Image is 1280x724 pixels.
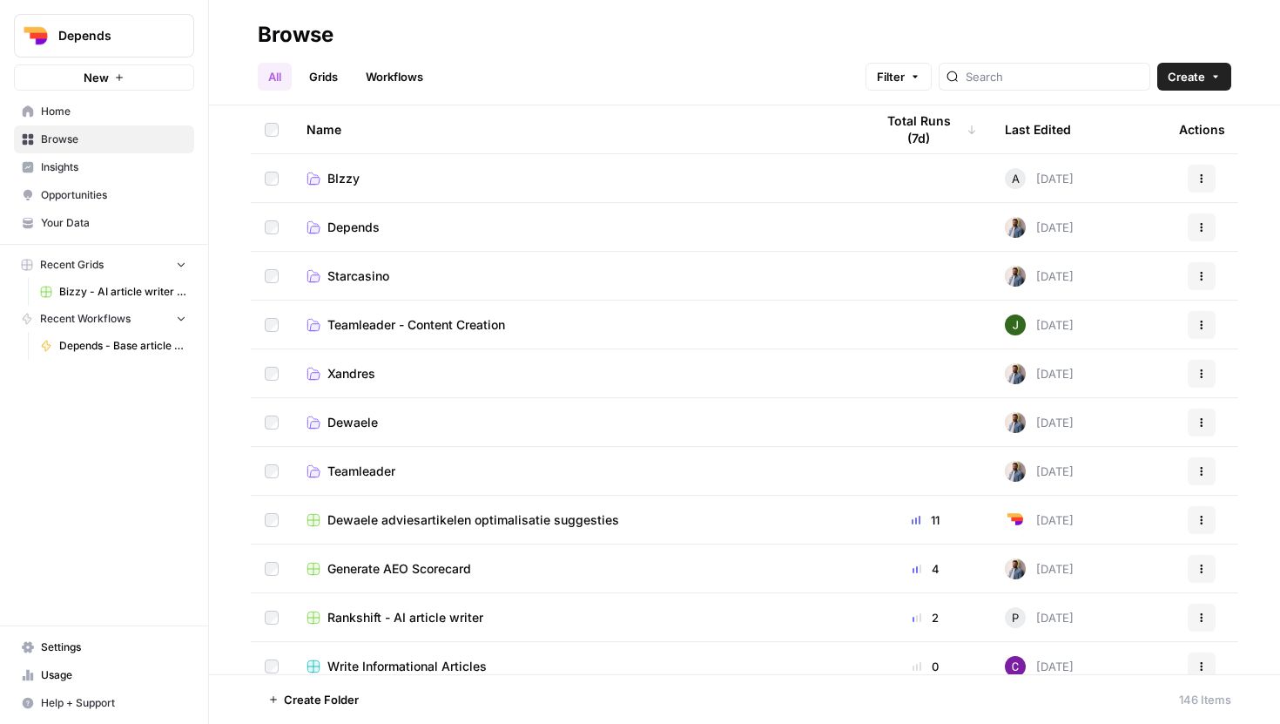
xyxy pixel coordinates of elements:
[355,63,434,91] a: Workflows
[1005,217,1026,238] img: 542af2wjek5zirkck3dd1n2hljhm
[1012,609,1019,626] span: P
[327,609,483,626] span: Rankshift - AI article writer
[307,560,846,578] a: Generate AEO Scorecard
[874,560,977,578] div: 4
[14,633,194,661] a: Settings
[32,278,194,306] a: Bizzy - AI article writer (from scratch)
[32,332,194,360] a: Depends - Base article writer
[41,639,186,655] span: Settings
[327,170,360,187] span: BIzzy
[1005,105,1071,153] div: Last Edited
[20,20,51,51] img: Depends Logo
[1005,363,1074,384] div: [DATE]
[1005,168,1074,189] div: [DATE]
[1005,315,1026,335] img: ibvp2fn0xxp1avljsga1xqf48l9o
[1005,558,1026,579] img: 542af2wjek5zirkck3dd1n2hljhm
[284,691,359,708] span: Create Folder
[1157,63,1231,91] button: Create
[327,658,487,675] span: Write Informational Articles
[41,695,186,711] span: Help + Support
[59,338,186,354] span: Depends - Base article writer
[299,63,348,91] a: Grids
[41,159,186,175] span: Insights
[58,27,164,44] span: Depends
[307,463,846,480] a: Teamleader
[14,125,194,153] a: Browse
[41,215,186,231] span: Your Data
[1168,68,1205,85] span: Create
[1005,217,1074,238] div: [DATE]
[258,21,333,49] div: Browse
[14,689,194,717] button: Help + Support
[1005,656,1026,677] img: pztarfhstn1c64xktqzc4g5rzd74
[327,267,389,285] span: Starcasino
[1005,363,1026,384] img: 542af2wjek5zirkck3dd1n2hljhm
[307,170,846,187] a: BIzzy
[307,316,846,334] a: Teamleader - Content Creation
[14,64,194,91] button: New
[966,68,1142,85] input: Search
[41,104,186,119] span: Home
[1005,461,1074,482] div: [DATE]
[41,667,186,683] span: Usage
[874,658,977,675] div: 0
[307,609,846,626] a: Rankshift - AI article writer
[14,14,194,58] button: Workspace: Depends
[258,686,369,714] button: Create Folder
[307,658,846,675] a: Write Informational Articles
[327,560,471,578] span: Generate AEO Scorecard
[14,306,194,332] button: Recent Workflows
[1005,315,1074,335] div: [DATE]
[877,68,905,85] span: Filter
[59,284,186,300] span: Bizzy - AI article writer (from scratch)
[327,463,395,480] span: Teamleader
[1005,656,1074,677] div: [DATE]
[327,511,619,529] span: Dewaele adviesartikelen optimalisatie suggesties
[1005,266,1074,287] div: [DATE]
[307,267,846,285] a: Starcasino
[1005,607,1074,628] div: [DATE]
[84,69,109,86] span: New
[866,63,932,91] button: Filter
[327,219,380,236] span: Depends
[14,181,194,209] a: Opportunities
[1005,510,1074,531] div: [DATE]
[1005,266,1026,287] img: 542af2wjek5zirkck3dd1n2hljhm
[874,511,977,529] div: 11
[14,252,194,278] button: Recent Grids
[307,414,846,431] a: Dewaele
[327,316,505,334] span: Teamleader - Content Creation
[14,209,194,237] a: Your Data
[40,311,131,327] span: Recent Workflows
[1179,105,1225,153] div: Actions
[1012,170,1020,187] span: A
[14,661,194,689] a: Usage
[1005,558,1074,579] div: [DATE]
[1005,510,1026,531] img: 5uoylj4myb5vgh24feeu24gzcre0
[258,63,292,91] a: All
[307,365,846,382] a: Xandres
[40,257,104,273] span: Recent Grids
[14,98,194,125] a: Home
[307,219,846,236] a: Depends
[14,153,194,181] a: Insights
[874,105,977,153] div: Total Runs (7d)
[307,511,846,529] a: Dewaele adviesartikelen optimalisatie suggesties
[874,609,977,626] div: 2
[1005,412,1074,433] div: [DATE]
[41,132,186,147] span: Browse
[307,105,846,153] div: Name
[41,187,186,203] span: Opportunities
[1005,461,1026,482] img: 542af2wjek5zirkck3dd1n2hljhm
[327,414,378,431] span: Dewaele
[327,365,375,382] span: Xandres
[1179,691,1231,708] div: 146 Items
[1005,412,1026,433] img: 542af2wjek5zirkck3dd1n2hljhm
